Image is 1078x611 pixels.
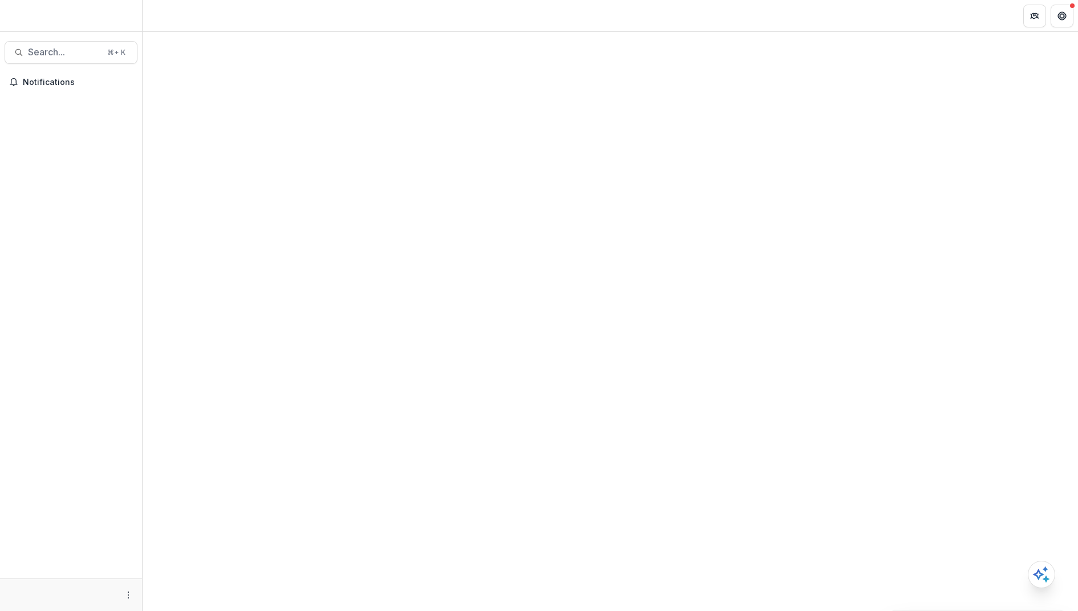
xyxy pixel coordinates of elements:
[28,47,100,58] span: Search...
[5,73,137,91] button: Notifications
[5,41,137,64] button: Search...
[1051,5,1073,27] button: Get Help
[1028,561,1055,588] button: Open AI Assistant
[1023,5,1046,27] button: Partners
[105,46,128,59] div: ⌘ + K
[121,588,135,602] button: More
[23,78,133,87] span: Notifications
[147,7,196,24] nav: breadcrumb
